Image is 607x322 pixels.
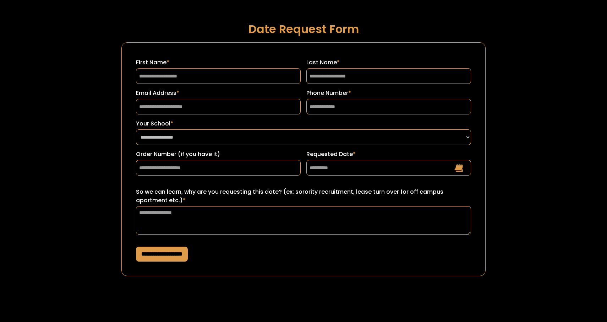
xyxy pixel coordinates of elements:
label: First Name [136,58,301,67]
label: Email Address [136,89,301,97]
label: Your School [136,119,471,128]
label: Requested Date [306,150,471,159]
label: Phone Number [306,89,471,97]
label: Order Number (if you have it) [136,150,301,159]
label: So we can learn, why are you requesting this date? (ex: sorority recruitment, lease turn over for... [136,188,471,205]
label: Last Name [306,58,471,67]
form: Request a Date Form [121,42,486,276]
h1: Date Request Form [121,23,486,35]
